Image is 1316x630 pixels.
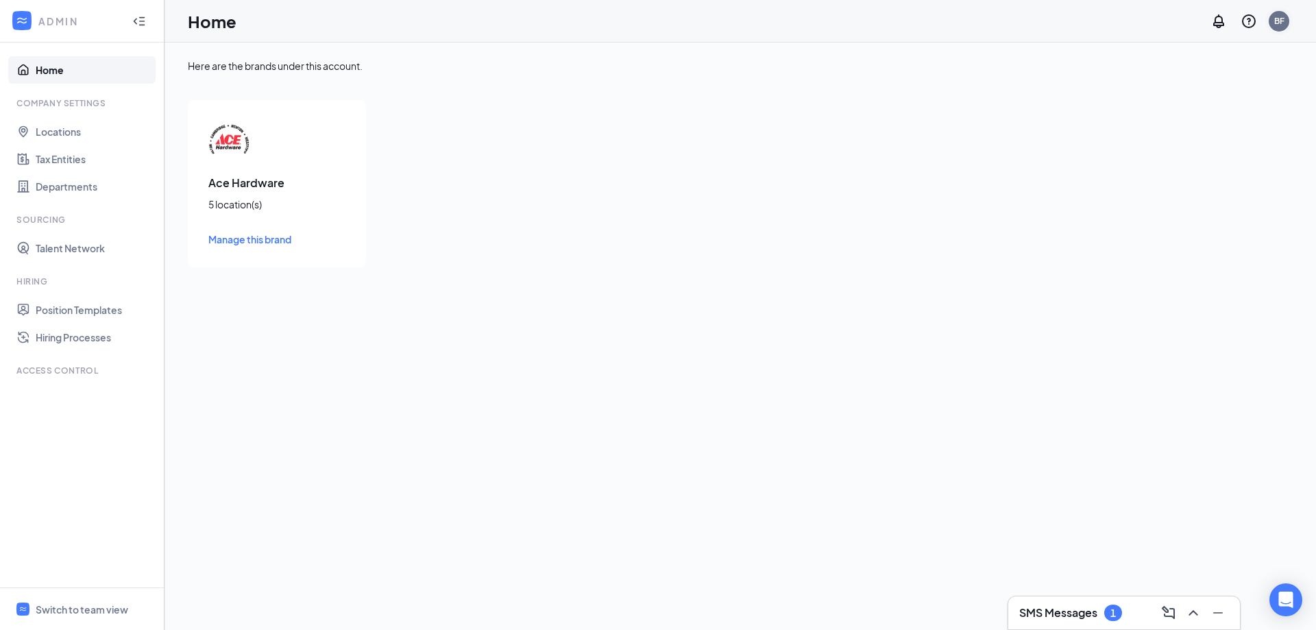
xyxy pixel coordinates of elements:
[36,118,153,145] a: Locations
[1158,602,1180,624] button: ComposeMessage
[36,173,153,200] a: Departments
[208,175,345,191] h3: Ace Hardware
[36,234,153,262] a: Talent Network
[1182,602,1204,624] button: ChevronUp
[16,97,150,109] div: Company Settings
[38,14,120,28] div: ADMIN
[1274,15,1284,27] div: BF
[36,324,153,351] a: Hiring Processes
[19,605,27,614] svg: WorkstreamLogo
[208,232,345,247] a: Manage this brand
[208,121,249,162] img: Ace Hardware logo
[1210,605,1226,621] svg: Minimize
[1185,605,1202,621] svg: ChevronUp
[36,145,153,173] a: Tax Entities
[208,197,345,211] div: 5 location(s)
[1241,13,1257,29] svg: QuestionInfo
[1269,583,1302,616] div: Open Intercom Messenger
[15,14,29,27] svg: WorkstreamLogo
[1019,605,1097,620] h3: SMS Messages
[1160,605,1177,621] svg: ComposeMessage
[188,10,236,33] h1: Home
[208,233,291,245] span: Manage this brand
[36,296,153,324] a: Position Templates
[36,603,128,616] div: Switch to team view
[188,59,1293,73] div: Here are the brands under this account.
[36,56,153,84] a: Home
[1207,602,1229,624] button: Minimize
[16,276,150,287] div: Hiring
[132,14,146,28] svg: Collapse
[16,365,150,376] div: Access control
[1110,607,1116,619] div: 1
[16,214,150,226] div: Sourcing
[1210,13,1227,29] svg: Notifications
